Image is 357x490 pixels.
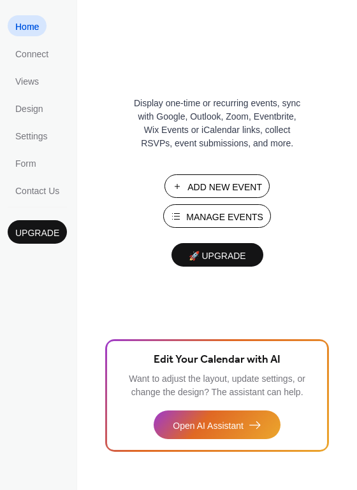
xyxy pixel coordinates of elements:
[8,97,51,118] a: Design
[128,370,305,401] span: Want to adjust the layout, update settings, or change the design? The assistant can help.
[15,185,59,198] span: Contact Us
[15,75,39,88] span: Views
[8,15,47,36] a: Home
[8,125,56,146] a: Settings
[131,97,303,150] span: Display one-time or recurring events, sync with Google, Outlook, Zoom, Eventbrite, Wix Events or ...
[17,227,57,240] span: Upgrade
[181,248,252,265] span: 🚀 Upgrade
[8,43,57,64] a: Connect
[166,204,268,228] button: Manage Events
[15,20,40,34] span: Home
[173,419,244,433] span: Open AI Assistant
[15,157,35,171] span: Form
[15,48,49,61] span: Connect
[8,70,47,91] a: Views
[15,130,48,143] span: Settings
[167,174,267,198] button: Add New Event
[154,410,280,439] button: Open AI Assistant
[8,179,66,200] a: Contact Us
[8,152,43,173] a: Form
[154,351,280,369] span: Edit Your Calendar with AI
[15,102,43,116] span: Design
[173,243,260,267] button: 🚀 Upgrade
[189,211,260,224] span: Manage Events
[190,181,259,194] span: Add New Event
[8,220,66,244] button: Upgrade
